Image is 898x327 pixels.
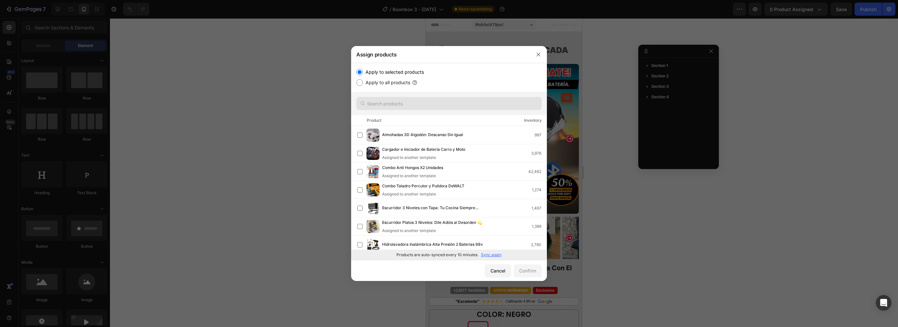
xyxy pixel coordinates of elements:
img: product-img [366,202,379,215]
label: Apply to selected products [363,68,424,76]
p: Sync again [481,252,502,258]
div: 1,399 [532,223,547,230]
div: 2,780 [531,241,547,248]
div: Assigned to another template [382,191,475,197]
button: Carousel Next Arrow [140,117,148,124]
div: Assigned to another template [382,228,492,234]
span: Escurridor 3 Niveles con Tapa: Tu Cocina Siempre Organizada 💫 [382,205,496,212]
span: Cargador e Iniciador de Batería Carro y Moto [382,146,465,153]
h2: JBL Boombox 3: Tu Música Favorita Con El Mejor Sonido 🎶 [3,245,153,263]
span: Escurridor Platos 3 Niveles: Dile Adiós al Desorden 💫 [382,219,482,226]
div: 3,976 [531,150,547,157]
button: Confirm [514,264,542,277]
div: Assigned to another template [382,155,476,161]
div: 1,467 [532,205,547,211]
div: Open Intercom Messenger [876,295,891,311]
div: 42,462 [528,168,547,175]
button: Carousel Back Arrow [8,216,16,224]
div: "Excelente" [30,280,54,287]
div: Calificación 4.9/5 en [80,281,109,286]
div: Product [367,117,381,124]
div: 997 [534,132,547,138]
img: googleImage [112,281,127,286]
legend: COLOR: NEGRO [50,291,106,301]
img: product-img [366,183,379,196]
p: Products are auto-synced every 10 minutes. [396,252,478,258]
span: Combo Taladro Percutor y Pulidora DeWALT [382,183,464,190]
label: Apply to all products [363,79,410,86]
span: Combo Anti Hongos X2 Unidades [382,164,443,172]
img: product-img [366,165,379,178]
button: Carousel Back Arrow [8,117,16,124]
div: /> [351,63,547,260]
div: Assigned to another template [382,173,454,179]
div: Confirm [519,267,536,274]
input: Search products [356,97,542,110]
span: Mobile ( 479 px) [50,3,78,10]
span: +22877 Vendidos [24,269,63,276]
div: Cancel [490,267,505,274]
div: 1,274 [532,187,547,193]
span: Almohadas 3D Algodón: Descanso Sin Igual [382,132,463,139]
button: Carousel Next Arrow [140,216,148,224]
img: product-img [366,238,379,251]
img: product-img [366,220,379,233]
span: Exclusivo [107,269,132,276]
div: Assign products [351,46,530,63]
img: googleImage [56,281,77,285]
span: Hidrolavadora Inalámbrica Alta Presión 2 Baterías 98v [382,241,483,248]
img: product-img [366,147,379,160]
button: Cancel [485,264,511,277]
img: product-img [366,129,379,142]
div: Inventory [524,117,542,124]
